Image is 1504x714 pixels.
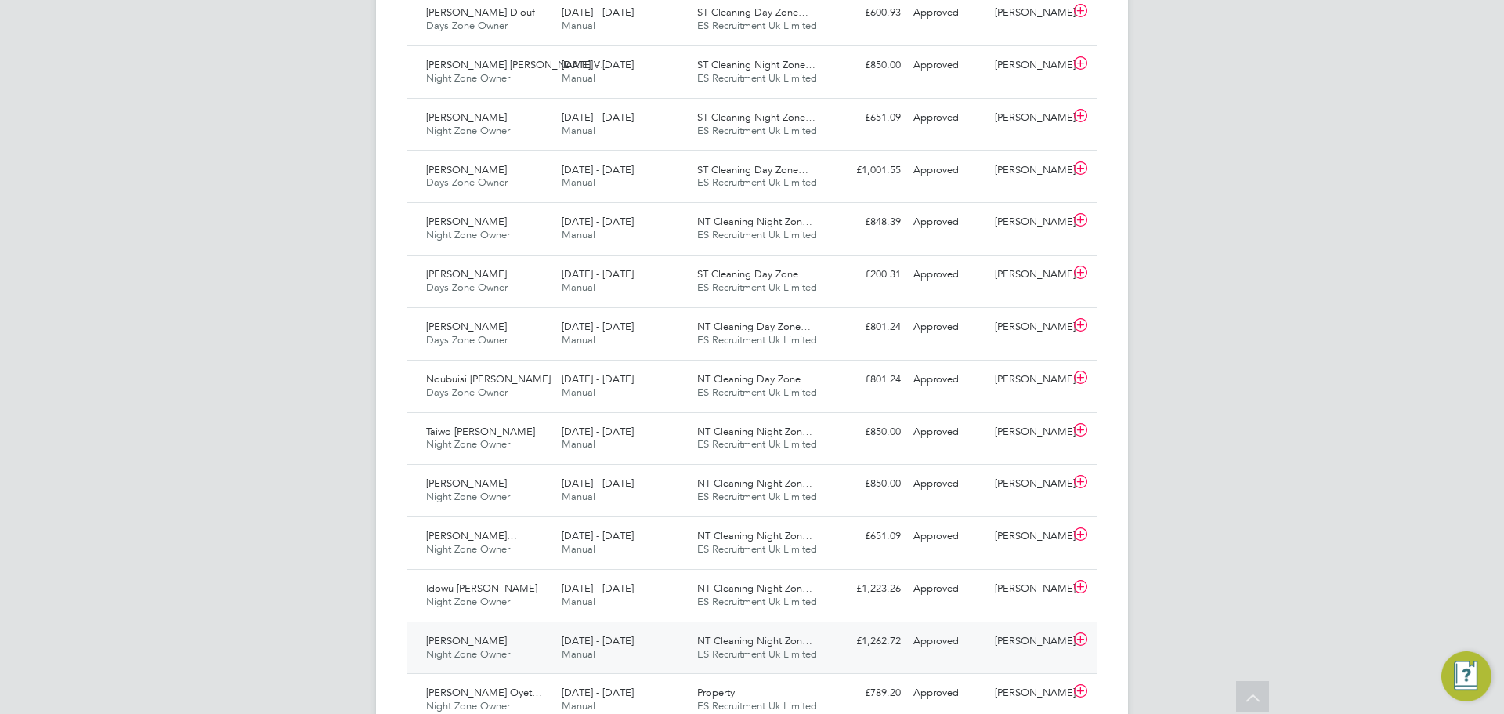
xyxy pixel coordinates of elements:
div: [PERSON_NAME] [989,105,1070,131]
div: Approved [907,262,989,288]
span: NT Cleaning Night Zon… [697,425,812,438]
span: [PERSON_NAME] [426,111,507,124]
div: £850.00 [826,419,907,445]
div: Approved [907,158,989,183]
span: Days Zone Owner [426,19,508,32]
span: NT Cleaning Night Zon… [697,477,812,490]
div: [PERSON_NAME] [989,314,1070,340]
div: [PERSON_NAME] [989,419,1070,445]
div: £1,262.72 [826,629,907,654]
span: Manual [562,71,595,85]
div: Approved [907,629,989,654]
span: [DATE] - [DATE] [562,686,634,699]
span: Night Zone Owner [426,437,510,451]
div: [PERSON_NAME] [989,524,1070,549]
div: Approved [907,680,989,706]
span: [DATE] - [DATE] [562,320,634,333]
span: [DATE] - [DATE] [562,529,634,542]
span: Night Zone Owner [426,71,510,85]
span: NT Cleaning Night Zon… [697,582,812,595]
span: [PERSON_NAME] [426,477,507,490]
span: Manual [562,281,595,294]
span: ES Recruitment Uk Limited [697,699,817,712]
span: ES Recruitment Uk Limited [697,437,817,451]
div: £651.09 [826,524,907,549]
span: Manual [562,595,595,608]
span: ES Recruitment Uk Limited [697,386,817,399]
span: [PERSON_NAME] [PERSON_NAME] V… [426,58,610,71]
span: [PERSON_NAME] [426,634,507,647]
div: £850.00 [826,53,907,78]
span: Manual [562,386,595,399]
span: Manual [562,542,595,556]
span: [PERSON_NAME]… [426,529,517,542]
div: [PERSON_NAME] [989,158,1070,183]
div: £801.24 [826,314,907,340]
button: Engage Resource Center [1441,651,1491,701]
div: £789.20 [826,680,907,706]
span: ES Recruitment Uk Limited [697,333,817,346]
span: Manual [562,228,595,241]
span: [DATE] - [DATE] [562,215,634,228]
span: [DATE] - [DATE] [562,5,634,19]
span: ES Recruitment Uk Limited [697,19,817,32]
span: Days Zone Owner [426,386,508,399]
span: Ndubuisi [PERSON_NAME] [426,372,551,386]
span: ES Recruitment Uk Limited [697,490,817,503]
span: Manual [562,333,595,346]
span: Night Zone Owner [426,490,510,503]
span: ST Cleaning Night Zone… [697,111,815,124]
div: £850.00 [826,471,907,497]
div: Approved [907,419,989,445]
span: [PERSON_NAME] [426,320,507,333]
div: [PERSON_NAME] [989,209,1070,235]
span: NT Cleaning Day Zone… [697,372,811,386]
span: ES Recruitment Uk Limited [697,71,817,85]
div: Approved [907,367,989,393]
span: [DATE] - [DATE] [562,163,634,176]
span: Manual [562,647,595,661]
div: Approved [907,105,989,131]
div: [PERSON_NAME] [989,262,1070,288]
span: NT Cleaning Night Zon… [697,215,812,228]
span: [DATE] - [DATE] [562,111,634,124]
span: [PERSON_NAME] [426,163,507,176]
div: [PERSON_NAME] [989,53,1070,78]
span: NT Cleaning Night Zon… [697,529,812,542]
span: Property [697,686,735,699]
span: ES Recruitment Uk Limited [697,542,817,556]
span: [DATE] - [DATE] [562,425,634,438]
span: ES Recruitment Uk Limited [697,281,817,294]
span: Manual [562,490,595,503]
div: Approved [907,314,989,340]
span: Night Zone Owner [426,124,510,137]
span: Days Zone Owner [426,281,508,294]
span: Days Zone Owner [426,176,508,189]
div: Approved [907,471,989,497]
span: [PERSON_NAME] Oyet… [426,686,542,699]
span: [DATE] - [DATE] [562,58,634,71]
div: £801.24 [826,367,907,393]
span: ST Cleaning Day Zone… [697,5,808,19]
span: Manual [562,124,595,137]
span: Manual [562,19,595,32]
span: [DATE] - [DATE] [562,582,634,595]
span: Night Zone Owner [426,595,510,608]
div: Approved [907,209,989,235]
span: Taiwo [PERSON_NAME] [426,425,535,438]
span: Days Zone Owner [426,333,508,346]
span: [PERSON_NAME] Diouf [426,5,535,19]
span: [DATE] - [DATE] [562,372,634,386]
span: NT Cleaning Night Zon… [697,634,812,647]
span: Night Zone Owner [426,542,510,556]
span: ES Recruitment Uk Limited [697,176,817,189]
span: [DATE] - [DATE] [562,267,634,281]
span: ST Cleaning Day Zone… [697,267,808,281]
div: [PERSON_NAME] [989,576,1070,602]
span: [PERSON_NAME] [426,267,507,281]
div: £651.09 [826,105,907,131]
div: £848.39 [826,209,907,235]
span: [DATE] - [DATE] [562,477,634,490]
span: ES Recruitment Uk Limited [697,647,817,661]
div: Approved [907,53,989,78]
